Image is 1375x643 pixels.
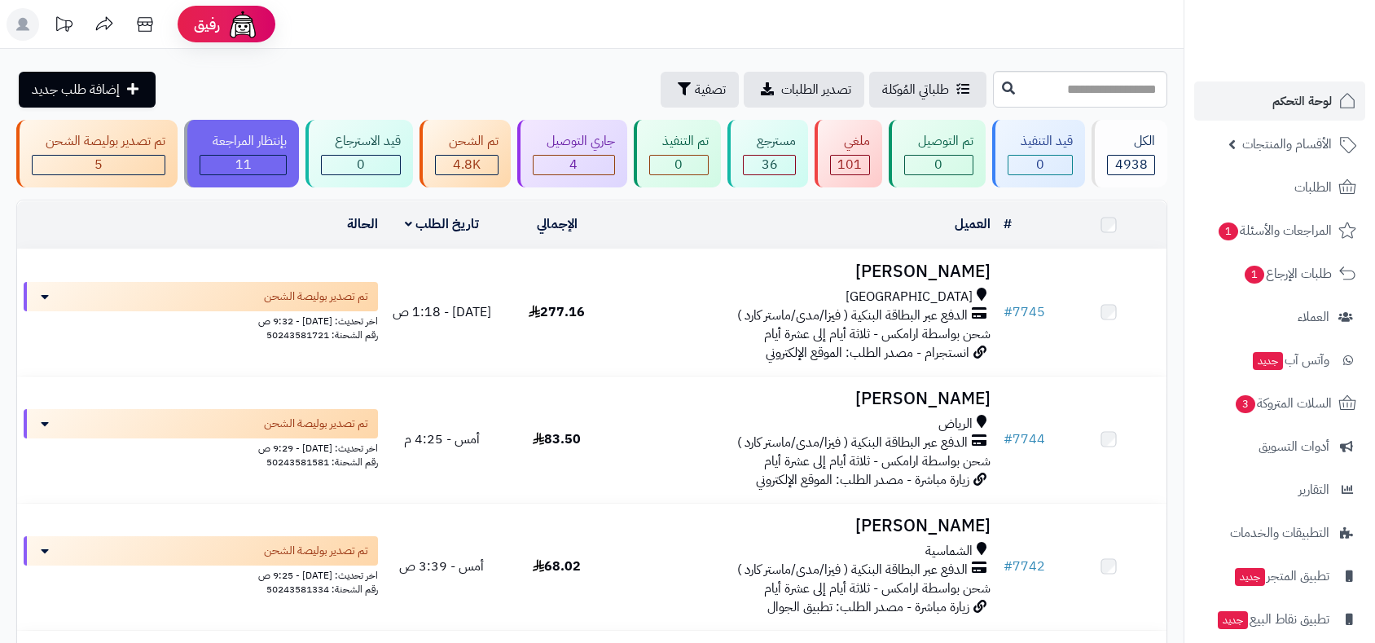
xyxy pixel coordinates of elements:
[1230,522,1329,544] span: التطبيقات والخدمات
[621,390,991,408] h3: [PERSON_NAME]
[19,72,156,108] a: إضافة طلب جديد
[674,155,683,174] span: 0
[1194,341,1365,380] a: وآتس آبجديد
[737,306,968,325] span: الدفع عبر البطاقة البنكية ( فيزا/مدى/ماستر كارد )
[1194,81,1365,121] a: لوحة التحكم
[764,324,991,344] span: شحن بواسطة ارامكس - ثلاثة أيام إلى عشرة أيام
[1194,427,1365,466] a: أدوات التسويق
[1234,392,1332,415] span: السلات المتروكة
[321,132,401,151] div: قيد الاسترجاع
[724,120,811,187] a: مسترجع 36
[882,80,949,99] span: طلباتي المُوكلة
[1004,557,1045,576] a: #7742
[1194,600,1365,639] a: تطبيق نقاط البيعجديد
[831,156,869,174] div: 101
[1298,306,1329,328] span: العملاء
[529,302,585,322] span: 277.16
[764,579,991,598] span: شحن بواسطة ارامكس - ثلاثة أيام إلى عشرة أيام
[264,288,368,305] span: تم تصدير بوليصة الشحن
[569,155,578,174] span: 4
[200,132,288,151] div: بإنتظار المراجعة
[1194,168,1365,207] a: الطلبات
[264,416,368,432] span: تم تصدير بوليصة الشحن
[357,155,365,174] span: 0
[1194,297,1365,337] a: العملاء
[1264,12,1360,46] img: logo-2.png
[1036,155,1044,174] span: 0
[1218,611,1248,629] span: جديد
[781,80,851,99] span: تصدير الطلبات
[200,156,287,174] div: 11
[904,132,973,151] div: تم التوصيل
[435,132,499,151] div: تم الشحن
[32,80,120,99] span: إضافة طلب جديد
[43,8,84,45] a: تحديثات المنصة
[1194,384,1365,423] a: السلات المتروكة3
[885,120,989,187] a: تم التوصيل 0
[1004,214,1012,234] a: #
[905,156,973,174] div: 0
[744,156,795,174] div: 36
[533,557,581,576] span: 68.02
[1004,302,1013,322] span: #
[621,517,991,535] h3: [PERSON_NAME]
[1242,133,1332,156] span: الأقسام والمنتجات
[1259,435,1329,458] span: أدوات التسويق
[33,156,165,174] div: 5
[436,156,498,174] div: 4780
[1244,265,1265,284] span: 1
[347,214,378,234] a: الحالة
[649,132,709,151] div: تم التنفيذ
[1194,211,1365,250] a: المراجعات والأسئلة1
[266,455,378,469] span: رقم الشحنة: 50243581581
[399,557,484,576] span: أمس - 3:39 ص
[1194,557,1365,596] a: تطبيق المتجرجديد
[1243,262,1332,285] span: طلبات الإرجاع
[846,288,973,306] span: [GEOGRAPHIC_DATA]
[764,451,991,471] span: شحن بواسطة ارامكس - ثلاثة أيام إلى عشرة أيام
[1008,156,1073,174] div: 0
[1217,219,1332,242] span: المراجعات والأسئلة
[302,120,416,187] a: قيد الاسترجاع 0
[235,155,252,174] span: 11
[621,262,991,281] h3: [PERSON_NAME]
[405,214,479,234] a: تاريخ الطلب
[1235,394,1256,414] span: 3
[1294,176,1332,199] span: الطلبات
[194,15,220,34] span: رفيق
[737,561,968,579] span: الدفع عبر البطاقة البنكية ( فيزا/مدى/ماستر كارد )
[1233,565,1329,588] span: تطبيق المتجر
[1194,513,1365,553] a: التطبيقات والخدمات
[1218,222,1239,241] span: 1
[24,311,378,328] div: اخر تحديث: [DATE] - 9:32 ص
[737,434,968,452] span: الدفع عبر البطاقة البنكية ( فيزا/مدى/ماستر كارد )
[756,470,969,490] span: زيارة مباشرة - مصدر الطلب: الموقع الإلكتروني
[1235,568,1265,586] span: جديد
[630,120,725,187] a: تم التنفيذ 0
[1088,120,1171,187] a: الكل4938
[537,214,578,234] a: الإجمالي
[1107,132,1155,151] div: الكل
[934,155,942,174] span: 0
[453,155,481,174] span: 4.8K
[1004,429,1045,449] a: #7744
[514,120,630,187] a: جاري التوصيل 4
[762,155,778,174] span: 36
[830,132,870,151] div: ملغي
[955,214,991,234] a: العميل
[767,597,969,617] span: زيارة مباشرة - مصدر الطلب: تطبيق الجوال
[811,120,885,187] a: ملغي 101
[989,120,1089,187] a: قيد التنفيذ 0
[1004,429,1013,449] span: #
[13,120,181,187] a: تم تصدير بوليصة الشحن 5
[24,438,378,456] div: اخر تحديث: [DATE] - 9:29 ص
[181,120,303,187] a: بإنتظار المراجعة 11
[264,543,368,559] span: تم تصدير بوليصة الشحن
[938,415,973,434] span: الرياض
[695,80,726,99] span: تصفية
[533,429,581,449] span: 83.50
[1008,132,1074,151] div: قيد التنفيذ
[1251,349,1329,372] span: وآتس آب
[1253,352,1283,370] span: جديد
[1004,302,1045,322] a: #7745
